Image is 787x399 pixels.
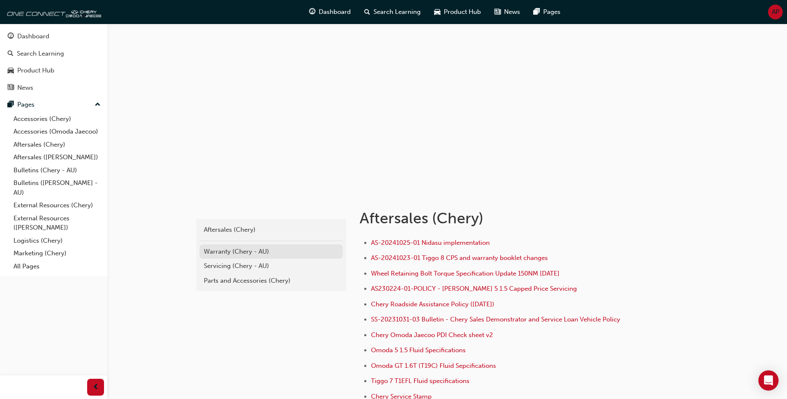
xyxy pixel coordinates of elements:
span: AP [772,7,779,17]
a: SS-20231031-03 Bulletin - Chery Sales Demonstrator and Service Loan Vehicle Policy [371,316,620,323]
div: Parts and Accessories (Chery) [204,276,339,286]
a: Omoda GT 1.6T (T19C) Fluid Sepcifications [371,362,496,370]
span: news-icon [494,7,501,17]
a: External Resources ([PERSON_NAME]) [10,212,104,234]
span: News [504,7,520,17]
a: Dashboard [3,29,104,44]
span: Pages [543,7,560,17]
a: Product Hub [3,63,104,78]
span: Dashboard [319,7,351,17]
div: Warranty (Chery - AU) [204,247,339,257]
div: Open Intercom Messenger [758,370,779,391]
div: Search Learning [17,49,64,59]
button: DashboardSearch LearningProduct HubNews [3,27,104,97]
div: Aftersales (Chery) [204,225,339,235]
span: pages-icon [8,101,14,109]
a: News [3,80,104,96]
a: Search Learning [3,46,104,62]
a: AS230224-01-POLICY - [PERSON_NAME] 5 1.5 Capped Price Servicing [371,285,577,292]
div: News [17,83,33,93]
span: guage-icon [309,7,315,17]
a: Bulletins ([PERSON_NAME] - AU) [10,177,104,199]
a: Chery Roadside Assistance Policy ([DATE]) [371,300,494,308]
a: Aftersales (Chery) [10,138,104,151]
span: search-icon [364,7,370,17]
div: Servicing (Chery - AU) [204,261,339,271]
a: Accessories (Chery) [10,112,104,126]
a: Accessories (Omoda Jaecoo) [10,125,104,138]
a: Aftersales (Chery) [200,222,343,237]
div: Pages [17,100,35,110]
span: search-icon [8,50,13,58]
a: Wheel Retaining Bolt Torque Specification Update 150NM [DATE] [371,270,560,277]
span: news-icon [8,84,14,92]
a: Omoda 5 1.5 Fluid Specifications [371,346,466,354]
a: Servicing (Chery - AU) [200,259,343,273]
a: Logistics (Chery) [10,234,104,247]
a: pages-iconPages [527,3,567,21]
a: search-iconSearch Learning [357,3,427,21]
a: Chery Omoda Jaecoo PDI Check sheet v2 [371,331,493,339]
a: Marketing (Chery) [10,247,104,260]
div: Dashboard [17,32,49,41]
span: pages-icon [534,7,540,17]
span: guage-icon [8,33,14,40]
button: Pages [3,97,104,112]
span: car-icon [434,7,440,17]
a: news-iconNews [488,3,527,21]
span: car-icon [8,67,14,75]
a: Warranty (Chery - AU) [200,244,343,259]
div: Product Hub [17,66,54,75]
a: AS-20241025-01 Nidasu implementation [371,239,490,246]
a: Aftersales ([PERSON_NAME]) [10,151,104,164]
a: Tiggo 7 T1EFL Fluid specifications [371,377,470,385]
img: oneconnect [4,3,101,20]
a: car-iconProduct Hub [427,3,488,21]
button: AP [768,5,783,19]
a: External Resources (Chery) [10,199,104,212]
span: prev-icon [93,382,99,393]
a: All Pages [10,260,104,273]
a: AS-20241023-01 Tiggo 8 CPS and warranty booklet changes [371,254,548,262]
h1: Aftersales (Chery) [360,209,636,228]
a: Parts and Accessories (Chery) [200,273,343,288]
span: Search Learning [373,7,421,17]
span: up-icon [95,99,101,110]
a: Bulletins (Chery - AU) [10,164,104,177]
span: Product Hub [444,7,481,17]
a: guage-iconDashboard [302,3,357,21]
